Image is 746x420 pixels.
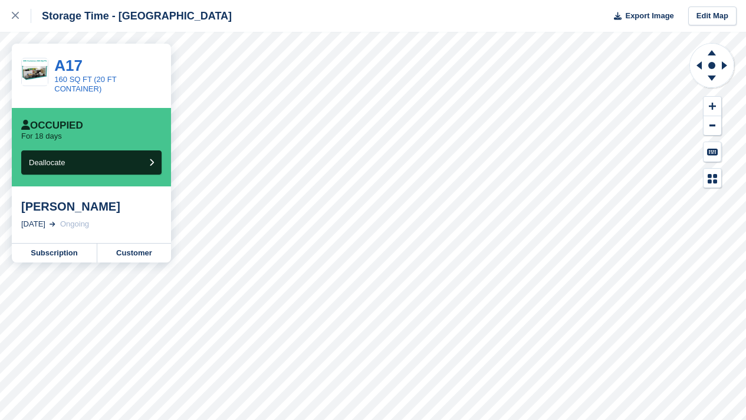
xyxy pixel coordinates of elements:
[607,6,674,26] button: Export Image
[97,244,171,262] a: Customer
[21,218,45,230] div: [DATE]
[21,120,83,132] div: Occupied
[21,199,162,214] div: [PERSON_NAME]
[21,150,162,175] button: Deallocate
[31,9,232,23] div: Storage Time - [GEOGRAPHIC_DATA]
[60,218,89,230] div: Ongoing
[704,116,721,136] button: Zoom Out
[625,10,673,22] span: Export Image
[22,59,48,85] img: 10ft%20Container%20(80%20SQ%20FT)%20(1).jpg
[704,169,721,188] button: Map Legend
[54,57,83,74] a: A17
[12,244,97,262] a: Subscription
[688,6,737,26] a: Edit Map
[50,222,55,227] img: arrow-right-light-icn-cde0832a797a2874e46488d9cf13f60e5c3a73dbe684e267c42b8395dfbc2abf.svg
[29,158,65,167] span: Deallocate
[704,97,721,116] button: Zoom In
[21,132,62,141] p: For 18 days
[704,142,721,162] button: Keyboard Shortcuts
[54,75,116,93] a: 160 SQ FT (20 FT CONTAINER)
